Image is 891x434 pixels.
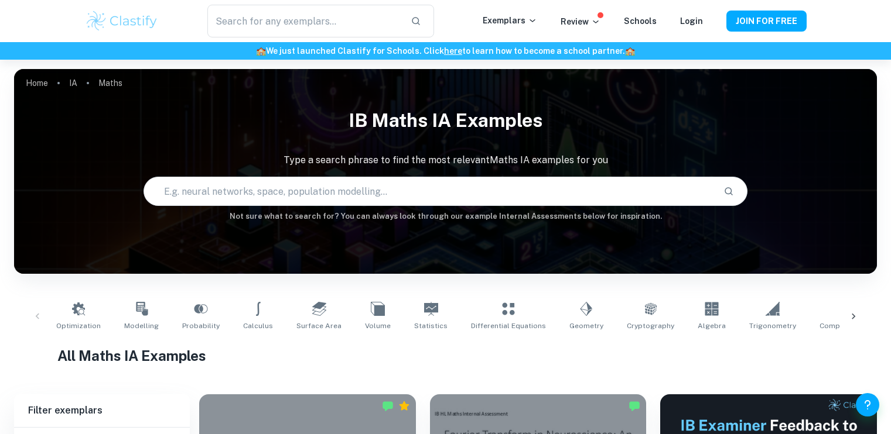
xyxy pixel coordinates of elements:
[569,321,603,331] span: Geometry
[56,321,101,331] span: Optimization
[256,46,266,56] span: 🏫
[69,75,77,91] a: IA
[624,16,657,26] a: Schools
[85,9,159,33] img: Clastify logo
[680,16,703,26] a: Login
[14,394,190,427] h6: Filter exemplars
[243,321,273,331] span: Calculus
[26,75,48,91] a: Home
[483,14,537,27] p: Exemplars
[144,175,714,208] input: E.g. neural networks, space, population modelling...
[14,153,877,167] p: Type a search phrase to find the most relevant Maths IA examples for you
[627,321,674,331] span: Cryptography
[182,321,220,331] span: Probability
[820,321,884,331] span: Complex Numbers
[719,181,739,201] button: Search
[207,5,401,37] input: Search for any exemplars...
[382,400,394,412] img: Marked
[444,46,462,56] a: here
[856,393,879,416] button: Help and Feedback
[124,321,159,331] span: Modelling
[2,44,889,57] h6: We just launched Clastify for Schools. Click to learn how to become a school partner.
[398,400,410,412] div: Premium
[471,321,546,331] span: Differential Equations
[561,15,600,28] p: Review
[296,321,342,331] span: Surface Area
[14,102,877,139] h1: IB Maths IA examples
[629,400,640,412] img: Marked
[14,211,877,222] h6: Not sure what to search for? You can always look through our example Internal Assessments below f...
[57,345,834,366] h1: All Maths IA Examples
[698,321,726,331] span: Algebra
[98,77,122,89] p: Maths
[749,321,796,331] span: Trigonometry
[365,321,391,331] span: Volume
[726,11,807,32] button: JOIN FOR FREE
[625,46,635,56] span: 🏫
[414,321,448,331] span: Statistics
